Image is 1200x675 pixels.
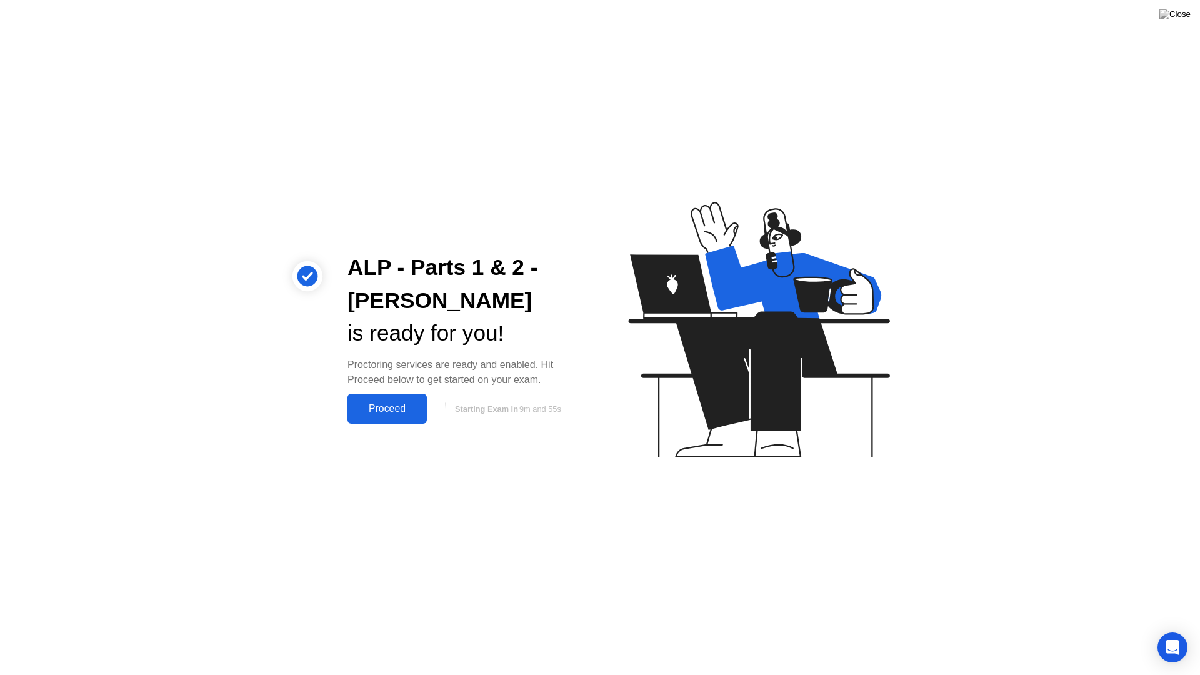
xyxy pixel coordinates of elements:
div: Proctoring services are ready and enabled. Hit Proceed below to get started on your exam. [347,357,580,387]
div: is ready for you! [347,317,580,350]
div: Open Intercom Messenger [1157,632,1187,662]
div: Proceed [351,403,423,414]
button: Proceed [347,394,427,424]
button: Starting Exam in9m and 55s [433,397,580,421]
span: 9m and 55s [519,404,561,414]
img: Close [1159,9,1191,19]
div: ALP - Parts 1 & 2 - [PERSON_NAME] [347,251,580,317]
